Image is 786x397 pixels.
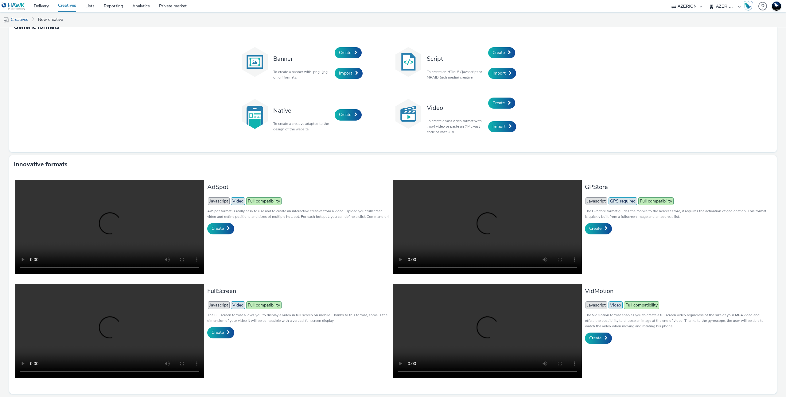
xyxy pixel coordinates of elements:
span: Full compatibility [624,301,659,309]
span: Full compatibility [246,301,282,309]
span: Create [492,100,505,106]
span: Create [589,225,601,231]
img: banner.svg [239,47,270,77]
p: The VidMotion format enables you to create a fullscreen video regardless of the size of your MP4 ... [585,312,768,329]
span: Import [492,70,506,76]
img: native.svg [239,98,270,129]
h3: Native [273,106,332,115]
a: Import [488,68,516,79]
span: Javascript [586,197,607,205]
span: GPS required [609,197,637,205]
img: undefined Logo [2,2,25,10]
h3: Script [427,55,485,63]
h3: FullScreen [207,287,390,295]
span: Video [609,301,623,309]
h3: GPStore [585,183,768,191]
a: Import [335,68,363,79]
span: Create [589,335,601,341]
img: video.svg [393,98,424,129]
a: Create [488,98,515,109]
h3: Innovative formats [14,160,68,169]
img: code.svg [393,47,424,77]
a: Create [335,109,362,120]
p: To create a banner with .png, .jpg or .gif formats. [273,69,332,80]
a: Create [207,223,234,234]
a: Create [335,47,362,58]
a: Create [488,47,515,58]
a: Create [585,333,612,344]
a: Import [488,121,516,132]
img: mobile [3,17,9,23]
a: New creative [35,12,66,27]
img: Hawk Academy [744,1,753,11]
span: Create [339,50,351,56]
a: Create [207,327,234,338]
p: The Fullscreen format allows you to display a video in full screen on mobile. Thanks to this form... [207,312,390,323]
p: AdSpot format is really easy to use and to create an interactive creative from a video. Upload yo... [207,208,390,219]
span: Create [492,50,505,56]
h3: AdSpot [207,183,390,191]
h3: Video [427,104,485,112]
p: To create a vast video format with .mp4 video or paste an XML vast code or vast URL. [427,118,485,135]
span: Create [339,112,351,118]
span: Import [339,70,352,76]
h3: VidMotion [585,287,768,295]
span: Create [212,225,224,231]
img: Support Hawk [772,2,781,11]
a: Create [585,223,612,234]
span: Javascript [208,301,230,309]
p: To create a creative adapted to the design of the website. [273,121,332,132]
span: Video [231,197,245,205]
span: Import [492,124,506,129]
span: Full compatibility [246,197,282,205]
span: Javascript [208,197,230,205]
a: Hawk Academy [744,1,755,11]
span: Video [231,301,245,309]
span: Full compatibility [638,197,674,205]
span: Create [212,330,224,335]
p: To create an HTML5 / javascript or MRAID (rich media) creative. [427,69,485,80]
p: The GPStore format guides the mobile to the nearest store, it requires the activation of geolocat... [585,208,768,219]
h3: Banner [273,55,332,63]
span: Javascript [586,301,607,309]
